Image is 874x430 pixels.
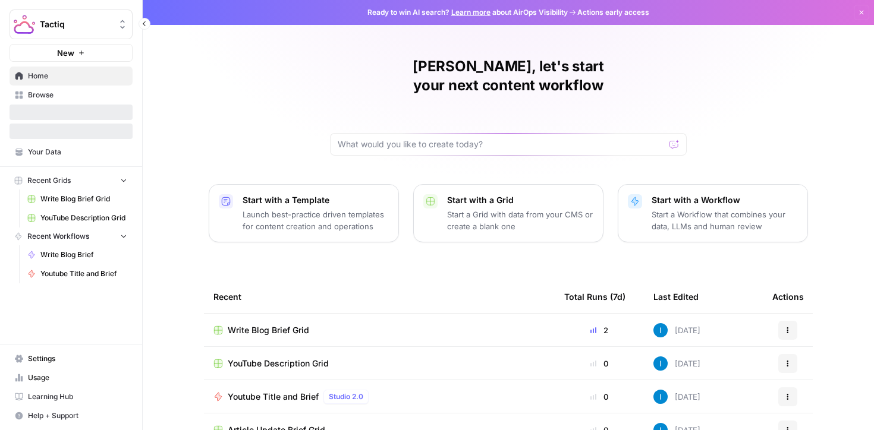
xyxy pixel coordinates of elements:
p: Start with a Workflow [652,194,798,206]
p: Start a Workflow that combines your data, LLMs and human review [652,208,798,232]
span: Browse [28,90,127,100]
a: Home [10,67,133,86]
a: Youtube Title and BriefStudio 2.0 [213,390,545,404]
div: 0 [564,358,634,369]
span: Ready to win AI search? about AirOps Visibility [367,7,568,18]
img: 9c214t0f3b5geutttef12cxkr8cb [653,390,668,404]
a: Browse [10,86,133,105]
span: Write Blog Brief Grid [40,194,127,204]
span: Recent Grids [27,175,71,186]
a: YouTube Description Grid [22,208,133,227]
span: Actions early access [577,7,649,18]
span: Tactiq [40,18,112,30]
button: Recent Grids [10,172,133,189]
div: Last Edited [653,280,699,313]
img: Tactiq Logo [14,14,35,35]
button: Help + Support [10,406,133,425]
div: 0 [564,391,634,403]
span: Your Data [28,147,127,157]
a: Write Blog Brief [22,245,133,264]
span: Write Blog Brief [40,249,127,260]
a: Learning Hub [10,387,133,406]
button: Start with a GridStart a Grid with data from your CMS or create a blank one [413,184,603,242]
span: Recent Workflows [27,231,89,242]
div: Total Runs (7d) [564,280,625,313]
a: Usage [10,368,133,387]
span: Usage [28,372,127,383]
h1: [PERSON_NAME], let's start your next content workflow [330,57,687,95]
span: Write Blog Brief Grid [228,324,309,336]
span: Help + Support [28,410,127,421]
button: Recent Workflows [10,227,133,245]
span: YouTube Description Grid [40,213,127,223]
p: Launch best-practice driven templates for content creation and operations [243,208,389,232]
button: New [10,44,133,62]
p: Start with a Grid [447,194,593,206]
input: What would you like to create today? [338,138,665,150]
div: [DATE] [653,390,700,404]
a: Settings [10,349,133,368]
a: Your Data [10,143,133,162]
div: [DATE] [653,356,700,371]
span: Youtube Title and Brief [40,268,127,279]
div: 2 [564,324,634,336]
div: Actions [772,280,804,313]
span: Learning Hub [28,391,127,402]
a: Write Blog Brief Grid [22,189,133,208]
div: Recent [213,280,545,313]
button: Workspace: Tactiq [10,10,133,39]
a: YouTube Description Grid [213,358,545,369]
button: Start with a WorkflowStart a Workflow that combines your data, LLMs and human review [618,184,808,242]
span: YouTube Description Grid [228,358,329,369]
p: Start with a Template [243,194,389,206]
span: Youtube Title and Brief [228,391,319,403]
a: Youtube Title and Brief [22,264,133,283]
p: Start a Grid with data from your CMS or create a blank one [447,208,593,232]
button: Start with a TemplateLaunch best-practice driven templates for content creation and operations [209,184,399,242]
img: 9c214t0f3b5geutttef12cxkr8cb [653,323,668,337]
a: Write Blog Brief Grid [213,324,545,336]
span: New [57,47,74,59]
span: Studio 2.0 [329,391,363,402]
img: 9c214t0f3b5geutttef12cxkr8cb [653,356,668,371]
div: [DATE] [653,323,700,337]
span: Settings [28,353,127,364]
span: Home [28,71,127,81]
a: Learn more [451,8,491,17]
